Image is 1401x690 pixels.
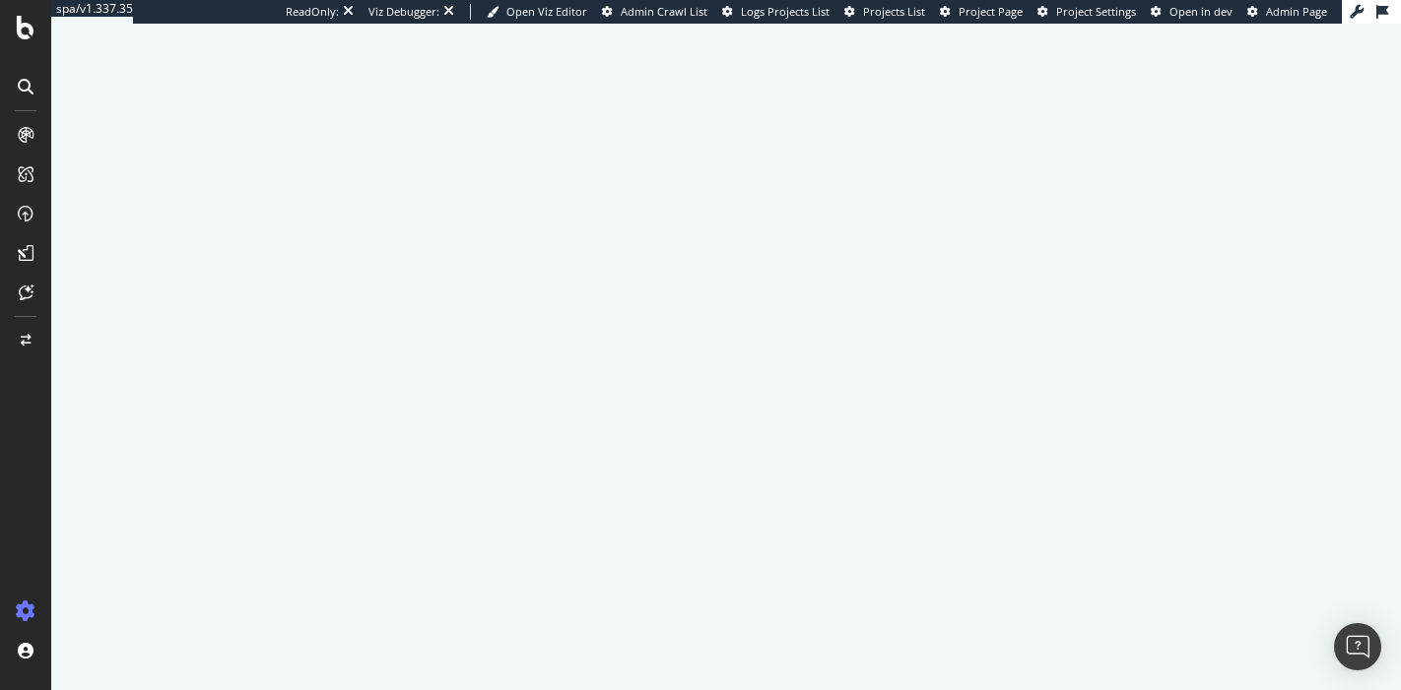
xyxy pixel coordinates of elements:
a: Logs Projects List [722,4,830,20]
div: ReadOnly: [286,4,339,20]
a: Project Settings [1037,4,1136,20]
span: Admin Crawl List [621,4,707,19]
span: Open in dev [1169,4,1233,19]
span: Logs Projects List [741,4,830,19]
a: Admin Page [1247,4,1327,20]
span: Projects List [863,4,925,19]
a: Open in dev [1151,4,1233,20]
span: Project Page [959,4,1023,19]
a: Project Page [940,4,1023,20]
span: Open Viz Editor [506,4,587,19]
a: Admin Crawl List [602,4,707,20]
div: Viz Debugger: [368,4,439,20]
a: Open Viz Editor [487,4,587,20]
span: Project Settings [1056,4,1136,19]
span: Admin Page [1266,4,1327,19]
a: Projects List [844,4,925,20]
div: Open Intercom Messenger [1334,623,1381,670]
